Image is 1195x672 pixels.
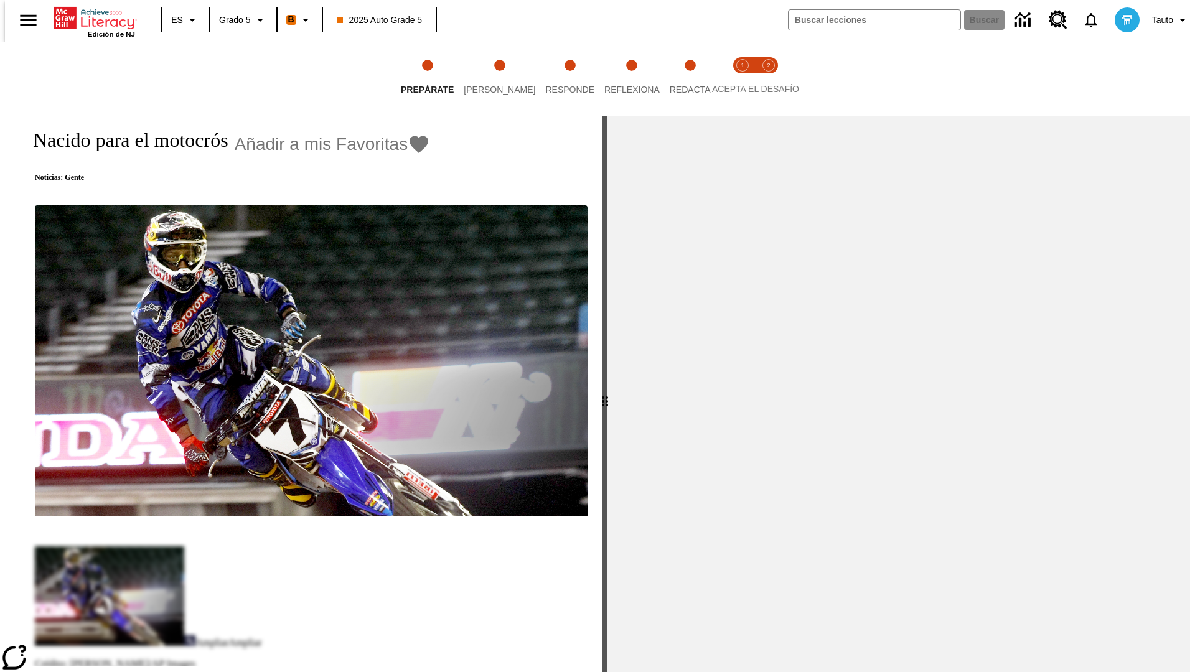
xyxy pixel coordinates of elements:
[545,85,594,95] span: Responde
[1107,4,1147,36] button: Escoja un nuevo avatar
[391,42,464,111] button: Prepárate step 1 of 5
[5,116,602,666] div: reading
[602,116,607,672] div: Pulsa la tecla de intro o la barra espaciadora y luego presiona las flechas de derecha e izquierd...
[1007,3,1041,37] a: Centro de información
[166,9,205,31] button: Lenguaje: ES, Selecciona un idioma
[1147,9,1195,31] button: Perfil/Configuración
[235,133,431,155] button: Añadir a mis Favoritas - Nacido para el motocrós
[20,129,228,152] h1: Nacido para el motocrós
[401,85,454,95] span: Prepárate
[751,42,787,111] button: Acepta el desafío contesta step 2 of 2
[604,85,660,95] span: Reflexiona
[724,42,761,111] button: Acepta el desafío lee step 1 of 2
[281,9,318,31] button: Boost El color de la clase es anaranjado. Cambiar el color de la clase.
[54,4,135,38] div: Portada
[88,30,135,38] span: Edición de NJ
[767,62,770,68] text: 2
[214,9,273,31] button: Grado: Grado 5, Elige un grado
[171,14,183,27] span: ES
[464,85,535,95] span: [PERSON_NAME]
[288,12,294,27] span: B
[607,116,1190,672] div: activity
[454,42,545,111] button: Lee step 2 of 5
[337,14,423,27] span: 2025 Auto Grade 5
[660,42,721,111] button: Redacta step 5 of 5
[10,2,47,39] button: Abrir el menú lateral
[35,205,588,516] img: El corredor de motocrós James Stewart vuela por los aires en su motocicleta de montaña
[670,85,711,95] span: Redacta
[1041,3,1075,37] a: Centro de recursos, Se abrirá en una pestaña nueva.
[789,10,960,30] input: Buscar campo
[1152,14,1173,27] span: Tauto
[1075,4,1107,36] a: Notificaciones
[535,42,604,111] button: Responde step 3 of 5
[1115,7,1140,32] img: avatar image
[20,173,430,182] p: Noticias: Gente
[741,62,744,68] text: 1
[219,14,251,27] span: Grado 5
[712,84,799,94] span: ACEPTA EL DESAFÍO
[235,134,408,154] span: Añadir a mis Favoritas
[594,42,670,111] button: Reflexiona step 4 of 5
